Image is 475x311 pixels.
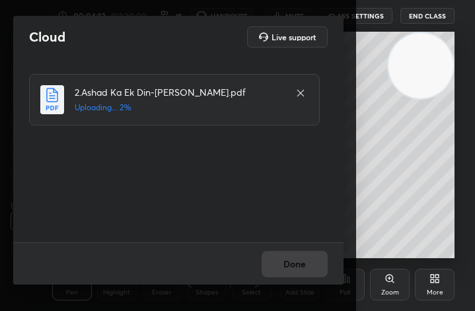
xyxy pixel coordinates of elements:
h4: 2.Ashad Ka Ek Din-[PERSON_NAME].pdf [75,85,282,99]
h5: Uploading... 2% [75,102,282,114]
button: CLASS SETTINGS [320,8,392,24]
button: End Class [400,8,455,24]
div: Zoom [381,289,399,296]
h5: Live support [272,33,316,41]
div: More [427,289,443,296]
h2: Cloud [29,28,65,46]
